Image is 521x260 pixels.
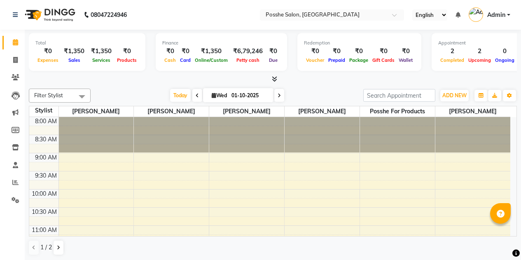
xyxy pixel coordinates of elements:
span: Expenses [35,57,61,63]
div: ₹0 [162,47,178,56]
span: Voucher [304,57,326,63]
div: 2 [466,47,493,56]
div: ₹1,350 [61,47,88,56]
span: Completed [438,57,466,63]
div: ₹0 [266,47,280,56]
span: Admin [487,11,505,19]
div: 0 [493,47,516,56]
span: Due [267,57,280,63]
span: [PERSON_NAME] [59,106,134,117]
span: Package [347,57,370,63]
span: Upcoming [466,57,493,63]
span: [PERSON_NAME] [134,106,209,117]
div: ₹1,350 [193,47,230,56]
span: Card [178,57,193,63]
b: 08047224946 [91,3,127,26]
div: 2 [438,47,466,56]
div: ₹0 [35,47,61,56]
div: 8:30 AM [33,135,58,144]
span: Ongoing [493,57,516,63]
div: ₹0 [326,47,347,56]
span: Posshe for products [360,106,435,117]
div: ₹0 [370,47,397,56]
span: Online/Custom [193,57,230,63]
input: Search Appointment [363,89,435,102]
span: [PERSON_NAME] [285,106,360,117]
span: ADD NEW [442,92,467,98]
div: Stylist [29,106,58,115]
span: Products [115,57,139,63]
div: 9:00 AM [33,153,58,162]
div: ₹0 [304,47,326,56]
div: 9:30 AM [33,171,58,180]
span: Filter Stylist [34,92,63,98]
span: Cash [162,57,178,63]
div: ₹0 [347,47,370,56]
div: 11:00 AM [30,226,58,234]
span: Wallet [397,57,415,63]
span: Services [90,57,112,63]
div: Redemption [304,40,415,47]
div: 8:00 AM [33,117,58,126]
img: Admin [469,7,483,22]
img: logo [21,3,77,26]
span: [PERSON_NAME] [435,106,510,117]
div: ₹6,79,246 [230,47,266,56]
span: Today [170,89,191,102]
span: Gift Cards [370,57,397,63]
div: ₹1,350 [88,47,115,56]
div: 10:30 AM [30,208,58,216]
button: ADD NEW [440,90,469,101]
span: [PERSON_NAME] [209,106,284,117]
span: Wed [210,92,229,98]
span: 1 / 2 [40,243,52,252]
span: Sales [66,57,82,63]
iframe: chat widget [486,227,513,252]
input: 2025-10-01 [229,89,270,102]
div: ₹0 [178,47,193,56]
span: Petty cash [234,57,262,63]
div: ₹0 [397,47,415,56]
div: Finance [162,40,280,47]
span: Prepaid [326,57,347,63]
div: 10:00 AM [30,190,58,198]
div: ₹0 [115,47,139,56]
div: Total [35,40,139,47]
